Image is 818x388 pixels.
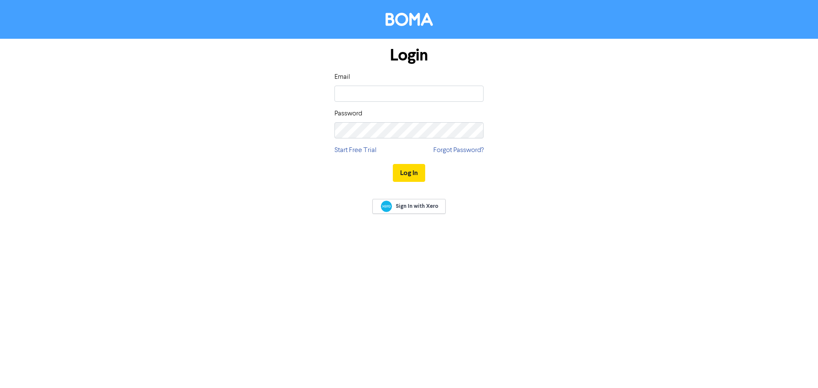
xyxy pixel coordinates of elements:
label: Email [334,72,350,82]
a: Forgot Password? [433,145,484,155]
img: BOMA Logo [386,13,433,26]
h1: Login [334,46,484,65]
label: Password [334,109,362,119]
span: Sign In with Xero [396,202,438,210]
a: Start Free Trial [334,145,377,155]
button: Log In [393,164,425,182]
img: Xero logo [381,201,392,212]
a: Sign In with Xero [372,199,446,214]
